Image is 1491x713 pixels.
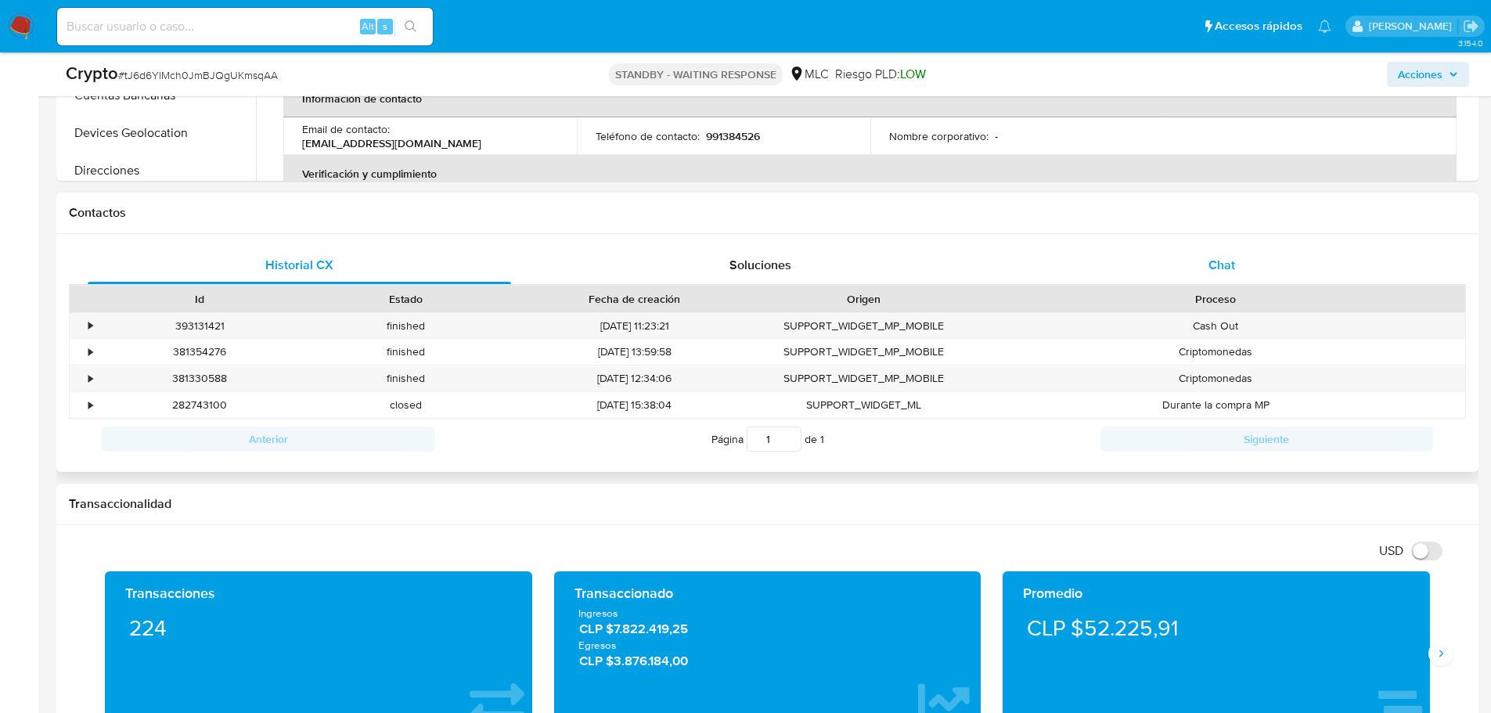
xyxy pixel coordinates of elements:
[789,66,829,83] div: MLC
[761,313,967,339] div: SUPPORT_WIDGET_MP_MOBILE
[1463,18,1479,34] a: Salir
[1369,19,1457,34] p: nicolas.tyrkiel@mercadolibre.com
[596,129,700,143] p: Teléfono de contacto :
[761,366,967,391] div: SUPPORT_WIDGET_MP_MOBILE
[967,366,1465,391] div: Criptomonedas
[302,136,481,150] p: [EMAIL_ADDRESS][DOMAIN_NAME]
[1100,427,1433,452] button: Siguiente
[1215,18,1302,34] span: Accesos rápidos
[108,291,292,307] div: Id
[102,427,434,452] button: Anterior
[303,366,509,391] div: finished
[1318,20,1331,33] a: Notificaciones
[711,427,824,452] span: Página de
[97,366,303,391] div: 381330588
[283,155,1457,193] th: Verificación y cumplimiento
[118,67,278,83] span: # tJ6d6YlMch0JmBJQgUKmsqAA
[60,152,256,189] button: Direcciones
[97,339,303,365] div: 381354276
[509,392,761,418] div: [DATE] 15:38:04
[820,431,824,447] span: 1
[303,313,509,339] div: finished
[1398,62,1442,87] span: Acciones
[520,291,750,307] div: Fecha de creación
[900,65,926,83] span: LOW
[283,80,1457,117] th: Información de contacto
[509,339,761,365] div: [DATE] 13:59:58
[978,291,1454,307] div: Proceso
[69,496,1466,512] h1: Transaccionalidad
[97,392,303,418] div: 282743100
[835,66,926,83] span: Riesgo PLD:
[995,129,998,143] p: -
[88,344,92,359] div: •
[88,371,92,386] div: •
[609,63,783,85] p: STANDBY - WAITING RESPONSE
[57,16,433,37] input: Buscar usuario o caso...
[69,205,1466,221] h1: Contactos
[383,19,387,34] span: s
[761,392,967,418] div: SUPPORT_WIDGET_ML
[88,398,92,412] div: •
[509,313,761,339] div: [DATE] 11:23:21
[509,366,761,391] div: [DATE] 12:34:06
[889,129,989,143] p: Nombre corporativo :
[303,392,509,418] div: closed
[314,291,498,307] div: Estado
[967,392,1465,418] div: Durante la compra MP
[706,129,760,143] p: 991384526
[97,313,303,339] div: 393131421
[88,319,92,333] div: •
[66,60,118,85] b: Crypto
[1458,37,1483,49] span: 3.154.0
[302,122,390,136] p: Email de contacto :
[729,256,791,274] span: Soluciones
[394,16,427,38] button: search-icon
[362,19,374,34] span: Alt
[967,313,1465,339] div: Cash Out
[772,291,956,307] div: Origen
[1208,256,1235,274] span: Chat
[1387,62,1469,87] button: Acciones
[303,339,509,365] div: finished
[967,339,1465,365] div: Criptomonedas
[60,114,256,152] button: Devices Geolocation
[761,339,967,365] div: SUPPORT_WIDGET_MP_MOBILE
[265,256,333,274] span: Historial CX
